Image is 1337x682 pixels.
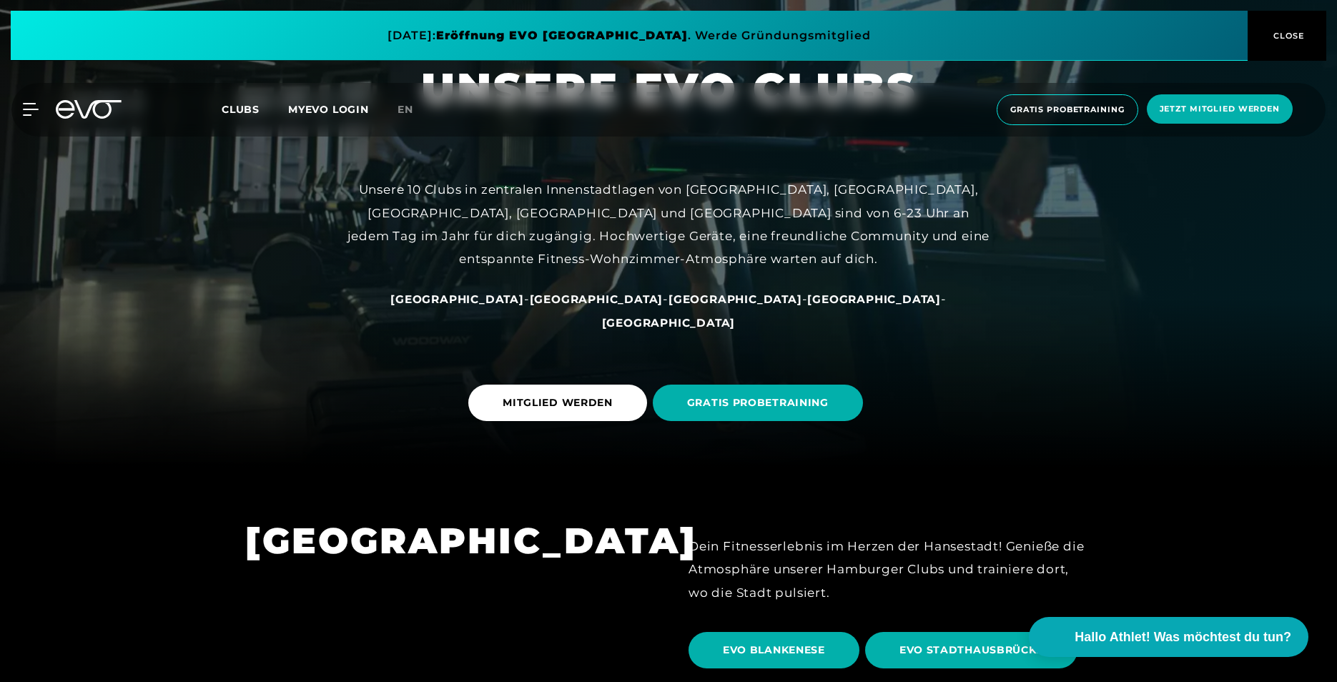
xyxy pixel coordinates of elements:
a: EVO STADTHAUSBRÜCKE [865,621,1083,679]
a: en [398,102,430,118]
a: [GEOGRAPHIC_DATA] [390,292,524,306]
a: [GEOGRAPHIC_DATA] [668,292,802,306]
span: en [398,103,413,116]
span: Clubs [222,103,260,116]
a: GRATIS PROBETRAINING [653,374,869,432]
a: Clubs [222,102,288,116]
div: Unsere 10 Clubs in zentralen Innenstadtlagen von [GEOGRAPHIC_DATA], [GEOGRAPHIC_DATA], [GEOGRAPHI... [347,178,990,270]
span: CLOSE [1270,29,1305,42]
div: - - - - [347,287,990,334]
button: Hallo Athlet! Was möchtest du tun? [1029,617,1308,657]
a: EVO BLANKENESE [689,621,865,679]
a: MYEVO LOGIN [288,103,369,116]
a: Gratis Probetraining [992,94,1143,125]
span: [GEOGRAPHIC_DATA] [602,316,736,330]
button: CLOSE [1248,11,1326,61]
a: [GEOGRAPHIC_DATA] [530,292,663,306]
a: Jetzt Mitglied werden [1143,94,1297,125]
span: MITGLIED WERDEN [503,395,613,410]
span: Jetzt Mitglied werden [1160,103,1280,115]
span: EVO BLANKENESE [723,643,825,658]
span: EVO STADTHAUSBRÜCKE [899,643,1043,658]
a: MITGLIED WERDEN [468,374,653,432]
span: Hallo Athlet! Was möchtest du tun? [1075,628,1291,647]
h1: [GEOGRAPHIC_DATA] [245,518,648,564]
span: GRATIS PROBETRAINING [687,395,829,410]
a: [GEOGRAPHIC_DATA] [602,315,736,330]
a: [GEOGRAPHIC_DATA] [807,292,941,306]
span: Gratis Probetraining [1010,104,1125,116]
div: Dein Fitnesserlebnis im Herzen der Hansestadt! Genieße die Atmosphäre unserer Hamburger Clubs und... [689,535,1092,604]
